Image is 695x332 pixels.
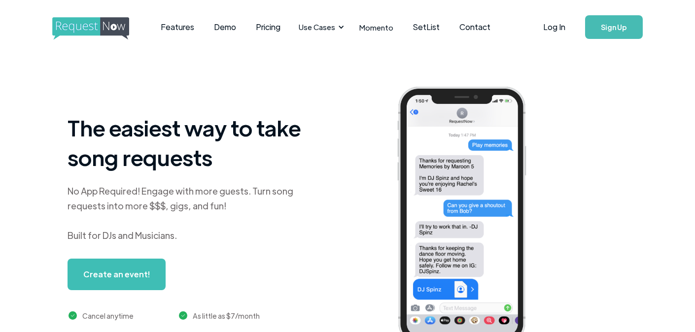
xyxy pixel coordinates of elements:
[450,12,500,42] a: Contact
[52,17,147,40] img: requestnow logo
[533,10,575,44] a: Log In
[69,311,77,320] img: green checkmark
[68,184,314,243] div: No App Required! Engage with more guests. Turn song requests into more $$$, gigs, and fun! Built ...
[68,259,166,290] a: Create an event!
[349,13,403,42] a: Momento
[179,311,187,320] img: green checkmark
[151,12,204,42] a: Features
[246,12,290,42] a: Pricing
[299,22,335,33] div: Use Cases
[585,15,643,39] a: Sign Up
[52,17,126,37] a: home
[82,310,134,322] div: Cancel anytime
[193,310,260,322] div: As little as $7/month
[204,12,246,42] a: Demo
[293,12,347,42] div: Use Cases
[403,12,450,42] a: SetList
[68,113,314,172] h1: The easiest way to take song requests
